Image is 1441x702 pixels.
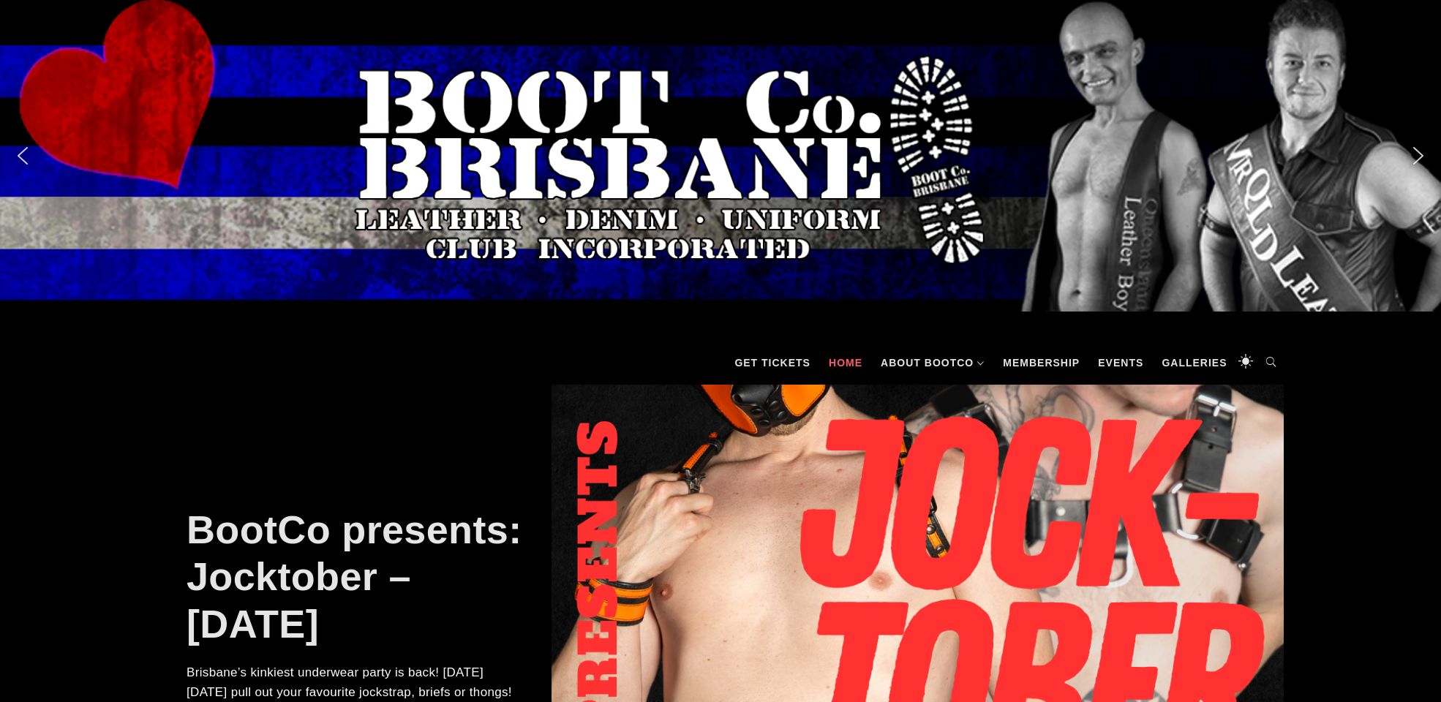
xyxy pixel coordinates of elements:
[11,144,34,167] img: previous arrow
[873,341,992,385] a: About BootCo
[1091,341,1151,385] a: Events
[821,341,870,385] a: Home
[727,341,818,385] a: GET TICKETS
[996,341,1087,385] a: Membership
[1407,144,1430,167] img: next arrow
[1154,341,1234,385] a: Galleries
[187,507,522,646] a: BootCo presents: Jocktober – [DATE]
